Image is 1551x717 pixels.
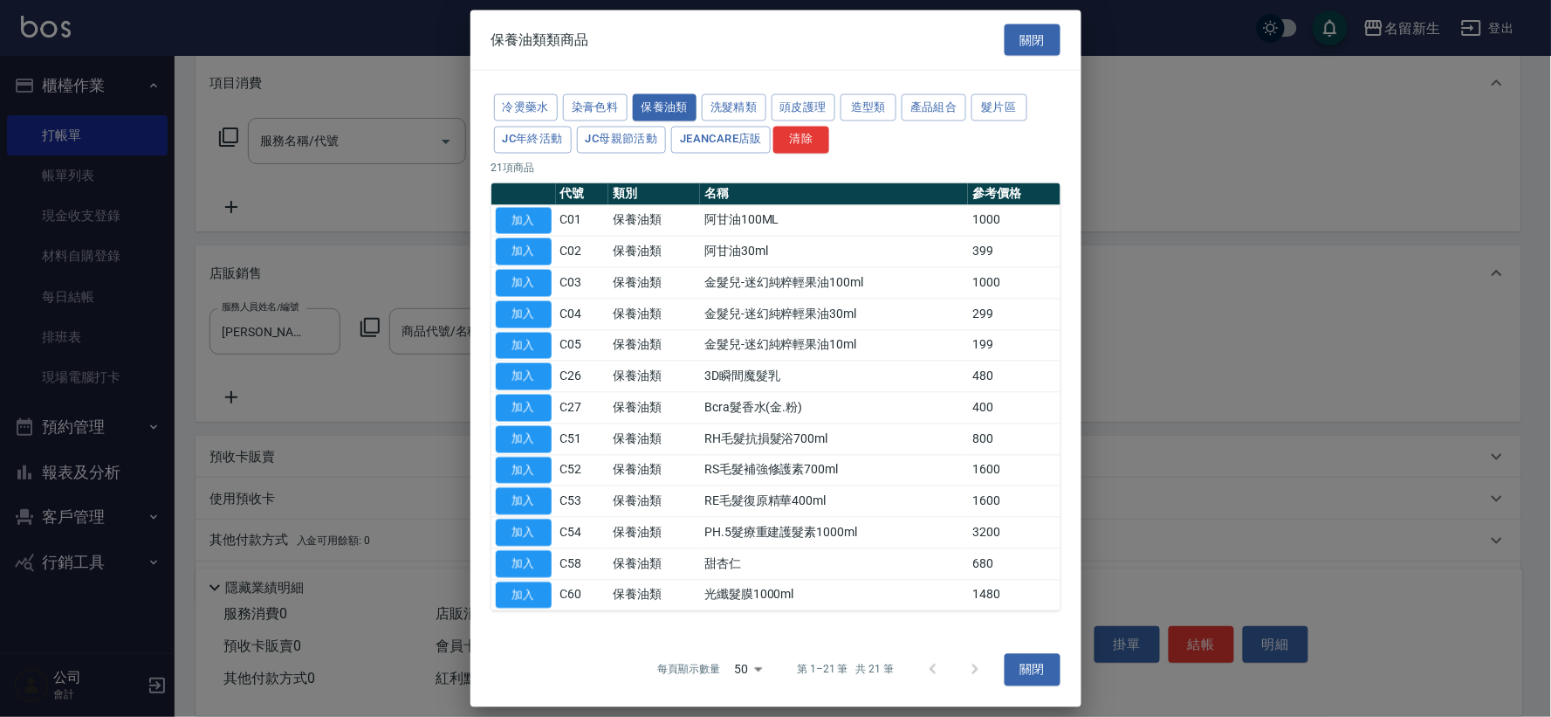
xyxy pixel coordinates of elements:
td: C26 [556,361,609,392]
button: 加入 [496,457,552,484]
button: 加入 [496,238,552,265]
td: 保養油類 [608,205,700,237]
td: 保養油類 [608,548,700,580]
td: C05 [556,330,609,362]
button: 加入 [496,395,552,422]
td: RS毛髮補強修護素700ml [700,455,968,486]
td: 保養油類 [608,424,700,455]
td: 3D瞬間魔髮乳 [700,361,968,392]
td: 199 [968,330,1060,362]
td: 299 [968,299,1060,330]
button: 髮片區 [971,94,1027,121]
td: 保養油類 [608,580,700,611]
td: C52 [556,455,609,486]
button: JC年終活動 [494,126,572,153]
td: 1480 [968,580,1060,611]
button: 頭皮護理 [772,94,836,121]
td: 400 [968,392,1060,424]
td: C01 [556,205,609,237]
button: 加入 [496,520,552,547]
button: 洗髮精類 [702,94,766,121]
td: PH.5髮療重建護髮素1000ml [700,517,968,548]
td: RE毛髮復原精華400ml [700,486,968,517]
td: 保養油類 [608,486,700,517]
td: Bcra髮香水(金.粉) [700,392,968,424]
td: 光纖髮膜1000ml [700,580,968,611]
th: 代號 [556,183,609,205]
td: 保養油類 [608,361,700,392]
td: 保養油類 [608,236,700,267]
td: 680 [968,548,1060,580]
td: C53 [556,486,609,517]
td: 保養油類 [608,455,700,486]
td: C60 [556,580,609,611]
p: 第 1–21 筆 共 21 筆 [797,662,894,678]
td: 3200 [968,517,1060,548]
td: 保養油類 [608,267,700,299]
td: 甜杏仁 [700,548,968,580]
p: 21 項商品 [491,160,1060,176]
th: 類別 [608,183,700,205]
td: 1600 [968,455,1060,486]
button: 加入 [496,582,552,609]
div: 50 [727,646,769,693]
button: 加入 [496,332,552,359]
button: 染膏色料 [563,94,628,121]
button: 加入 [496,550,552,577]
td: 金髮兒-迷幻純粹輕果油10ml [700,330,968,362]
td: C58 [556,548,609,580]
td: 800 [968,424,1060,455]
td: 1000 [968,205,1060,237]
td: 保養油類 [608,517,700,548]
button: 冷燙藥水 [494,94,559,121]
td: 阿甘油100ML [700,205,968,237]
button: 清除 [773,126,829,153]
td: C03 [556,267,609,299]
td: C02 [556,236,609,267]
button: JC母親節活動 [577,126,667,153]
button: 產品組合 [902,94,966,121]
button: 關閉 [1005,654,1060,686]
td: C51 [556,424,609,455]
td: C04 [556,299,609,330]
p: 每頁顯示數量 [657,662,720,678]
td: 金髮兒-迷幻純粹輕果油100ml [700,267,968,299]
td: RH毛髮抗損髮浴700ml [700,424,968,455]
td: C27 [556,392,609,424]
td: C54 [556,517,609,548]
td: 399 [968,236,1060,267]
button: 加入 [496,300,552,327]
span: 保養油類類商品 [491,31,589,48]
button: 加入 [496,207,552,234]
td: 阿甘油30ml [700,236,968,267]
th: 名稱 [700,183,968,205]
button: 保養油類 [633,94,697,121]
td: 金髮兒-迷幻純粹輕果油30ml [700,299,968,330]
td: 保養油類 [608,299,700,330]
td: 保養油類 [608,392,700,424]
button: 加入 [496,425,552,452]
th: 參考價格 [968,183,1060,205]
button: 加入 [496,270,552,297]
td: 保養油類 [608,330,700,362]
button: 造型類 [841,94,896,121]
button: 加入 [496,363,552,390]
td: 480 [968,361,1060,392]
button: JeanCare店販 [671,126,771,153]
td: 1600 [968,486,1060,517]
button: 加入 [496,488,552,515]
button: 關閉 [1005,24,1060,56]
td: 1000 [968,267,1060,299]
